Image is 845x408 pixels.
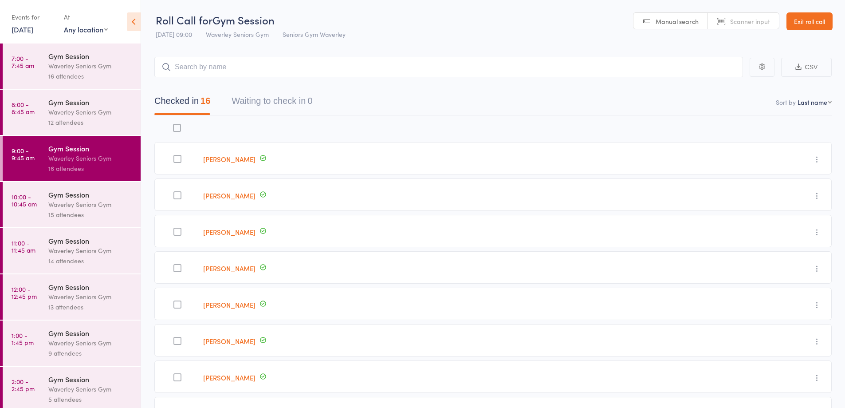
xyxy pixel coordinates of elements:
[12,285,37,300] time: 12:00 - 12:45 pm
[48,199,133,210] div: Waverley Seniors Gym
[283,30,346,39] span: Seniors Gym Waverley
[48,143,133,153] div: Gym Session
[48,61,133,71] div: Waverley Seniors Gym
[307,96,312,106] div: 0
[12,24,33,34] a: [DATE]
[3,44,141,89] a: 7:00 -7:45 amGym SessionWaverley Seniors Gym16 attendees
[212,12,275,27] span: Gym Session
[203,264,255,273] a: [PERSON_NAME]
[48,282,133,292] div: Gym Session
[730,17,770,26] span: Scanner input
[12,193,37,207] time: 10:00 - 10:45 am
[48,374,133,384] div: Gym Session
[64,24,108,34] div: Any location
[12,378,35,392] time: 2:00 - 2:45 pm
[156,30,192,39] span: [DATE] 09:00
[12,332,34,346] time: 1:00 - 1:45 pm
[12,10,55,24] div: Events for
[154,57,743,77] input: Search by name
[48,384,133,394] div: Waverley Seniors Gym
[48,256,133,266] div: 14 attendees
[786,12,833,30] a: Exit roll call
[798,98,827,107] div: Last name
[203,300,255,309] a: [PERSON_NAME]
[48,328,133,338] div: Gym Session
[12,55,34,69] time: 7:00 - 7:45 am
[154,91,210,115] button: Checked in16
[203,337,255,346] a: [PERSON_NAME]
[776,98,796,107] label: Sort by
[48,153,133,163] div: Waverley Seniors Gym
[203,154,255,164] a: [PERSON_NAME]
[203,373,255,382] a: [PERSON_NAME]
[48,97,133,107] div: Gym Session
[12,101,35,115] time: 8:00 - 8:45 am
[48,246,133,256] div: Waverley Seniors Gym
[12,147,35,161] time: 9:00 - 9:45 am
[3,228,141,273] a: 11:00 -11:45 amGym SessionWaverley Seniors Gym14 attendees
[48,117,133,127] div: 12 attendees
[48,338,133,348] div: Waverley Seniors Gym
[3,274,141,320] a: 12:00 -12:45 pmGym SessionWaverley Seniors Gym13 attendees
[48,210,133,220] div: 15 attendees
[200,96,210,106] div: 16
[203,191,255,200] a: [PERSON_NAME]
[656,17,699,26] span: Manual search
[12,239,35,254] time: 11:00 - 11:45 am
[206,30,269,39] span: Waverley Seniors Gym
[48,302,133,312] div: 13 attendees
[64,10,108,24] div: At
[48,394,133,404] div: 5 attendees
[156,12,212,27] span: Roll Call for
[48,107,133,117] div: Waverley Seniors Gym
[48,348,133,358] div: 9 attendees
[48,190,133,199] div: Gym Session
[781,58,832,77] button: CSV
[48,71,133,81] div: 16 attendees
[3,90,141,135] a: 8:00 -8:45 amGym SessionWaverley Seniors Gym12 attendees
[3,321,141,366] a: 1:00 -1:45 pmGym SessionWaverley Seniors Gym9 attendees
[3,136,141,181] a: 9:00 -9:45 amGym SessionWaverley Seniors Gym16 attendees
[203,227,255,237] a: [PERSON_NAME]
[48,51,133,61] div: Gym Session
[48,292,133,302] div: Waverley Seniors Gym
[48,236,133,246] div: Gym Session
[48,163,133,174] div: 16 attendees
[3,182,141,227] a: 10:00 -10:45 amGym SessionWaverley Seniors Gym15 attendees
[232,91,312,115] button: Waiting to check in0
